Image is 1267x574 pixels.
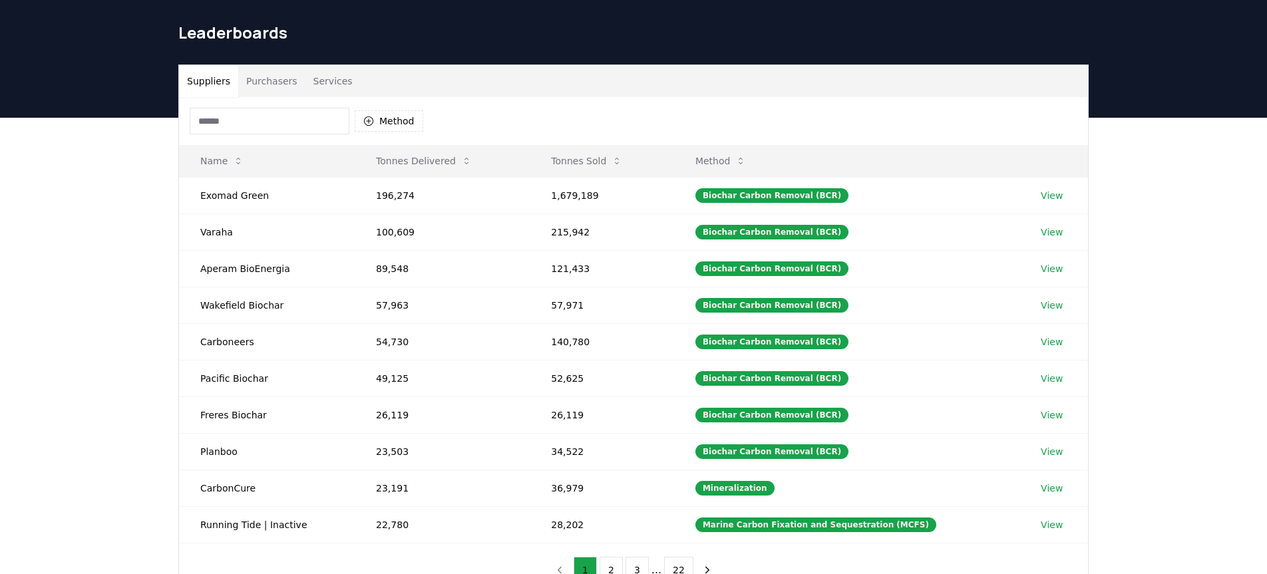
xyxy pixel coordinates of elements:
[530,360,674,396] td: 52,625
[695,225,848,239] div: Biochar Carbon Removal (BCR)
[1041,189,1063,202] a: View
[695,298,848,313] div: Biochar Carbon Removal (BCR)
[695,444,848,459] div: Biochar Carbon Removal (BCR)
[179,360,355,396] td: Pacific Biochar
[1041,262,1063,275] a: View
[1041,299,1063,312] a: View
[695,261,848,276] div: Biochar Carbon Removal (BCR)
[530,323,674,360] td: 140,780
[355,470,530,506] td: 23,191
[695,481,775,496] div: Mineralization
[305,65,361,97] button: Services
[1041,482,1063,495] a: View
[540,148,633,174] button: Tonnes Sold
[355,287,530,323] td: 57,963
[365,148,482,174] button: Tonnes Delivered
[1041,445,1063,458] a: View
[695,335,848,349] div: Biochar Carbon Removal (BCR)
[530,250,674,287] td: 121,433
[179,65,238,97] button: Suppliers
[179,470,355,506] td: CarbonCure
[179,396,355,433] td: Freres Biochar
[179,177,355,214] td: Exomad Green
[355,250,530,287] td: 89,548
[1041,225,1063,239] a: View
[685,148,757,174] button: Method
[1041,408,1063,422] a: View
[238,65,305,97] button: Purchasers
[530,433,674,470] td: 34,522
[178,22,1089,43] h1: Leaderboards
[179,250,355,287] td: Aperam BioEnergia
[355,360,530,396] td: 49,125
[179,287,355,323] td: Wakefield Biochar
[530,287,674,323] td: 57,971
[355,177,530,214] td: 196,274
[179,214,355,250] td: Varaha
[530,396,674,433] td: 26,119
[695,188,848,203] div: Biochar Carbon Removal (BCR)
[190,148,254,174] button: Name
[179,506,355,543] td: Running Tide | Inactive
[695,408,848,422] div: Biochar Carbon Removal (BCR)
[530,470,674,506] td: 36,979
[355,506,530,543] td: 22,780
[1041,372,1063,385] a: View
[530,214,674,250] td: 215,942
[695,517,936,532] div: Marine Carbon Fixation and Sequestration (MCFS)
[530,506,674,543] td: 28,202
[355,396,530,433] td: 26,119
[695,371,848,386] div: Biochar Carbon Removal (BCR)
[179,323,355,360] td: Carboneers
[530,177,674,214] td: 1,679,189
[355,433,530,470] td: 23,503
[355,110,423,132] button: Method
[179,433,355,470] td: Planboo
[1041,518,1063,531] a: View
[355,323,530,360] td: 54,730
[355,214,530,250] td: 100,609
[1041,335,1063,349] a: View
